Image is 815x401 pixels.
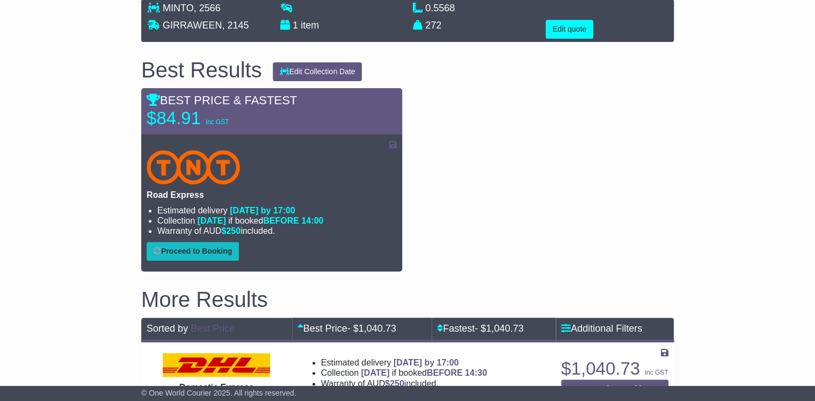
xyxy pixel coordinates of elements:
span: 1,040.73 [359,323,396,334]
span: [DATE] [198,216,226,225]
span: BEFORE [263,216,299,225]
button: Edit Collection Date [273,62,362,81]
span: © One World Courier 2025. All rights reserved. [141,389,296,397]
span: inc GST [206,118,229,126]
span: $ [385,379,404,388]
span: [DATE] by 17:00 [230,206,295,215]
img: DHL: Domestic Express [163,353,270,377]
span: [DATE] by 17:00 [394,358,459,367]
a: Best Price [191,323,235,334]
a: Best Price- $1,040.73 [297,323,396,334]
p: $1,040.73 [561,358,668,379]
span: 250 [390,379,404,388]
div: Best Results [136,58,267,82]
span: [DATE] [361,368,389,377]
p: Road Express [147,190,397,200]
span: Sorted by [147,323,188,334]
span: 14:30 [465,368,487,377]
span: 1 [293,20,298,31]
span: GIRRAWEEN [163,20,222,31]
span: - $ [475,323,523,334]
li: Estimated delivery [321,357,487,368]
span: , 2566 [194,3,221,13]
span: Domestic Express [179,383,254,392]
button: Proceed to Booking [147,242,239,261]
span: item [301,20,319,31]
li: Collection [157,216,397,226]
span: BEST PRICE & FASTEST [147,94,297,107]
p: $84.91 [147,108,281,129]
span: 272 [425,20,441,31]
h2: More Results [141,288,674,311]
img: TNT Domestic: Road Express [147,150,240,184]
span: 250 [226,226,241,235]
span: $ [221,226,241,235]
li: Warranty of AUD included. [321,378,487,389]
a: Additional Filters [561,323,642,334]
button: Proceed to Booking [561,379,668,398]
li: Estimated delivery [157,205,397,216]
button: Edit quote [545,20,593,39]
span: - $ [347,323,396,334]
span: 14:00 [301,216,323,225]
li: Warranty of AUD included. [157,226,397,236]
span: 0.5568 [425,3,455,13]
span: MINTO [163,3,194,13]
span: if booked [198,216,323,225]
span: BEFORE [427,368,463,377]
a: Fastest- $1,040.73 [437,323,523,334]
span: , 2145 [222,20,249,31]
li: Collection [321,368,487,378]
span: if booked [361,368,486,377]
span: 1,040.73 [486,323,523,334]
span: inc GST [645,369,668,376]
